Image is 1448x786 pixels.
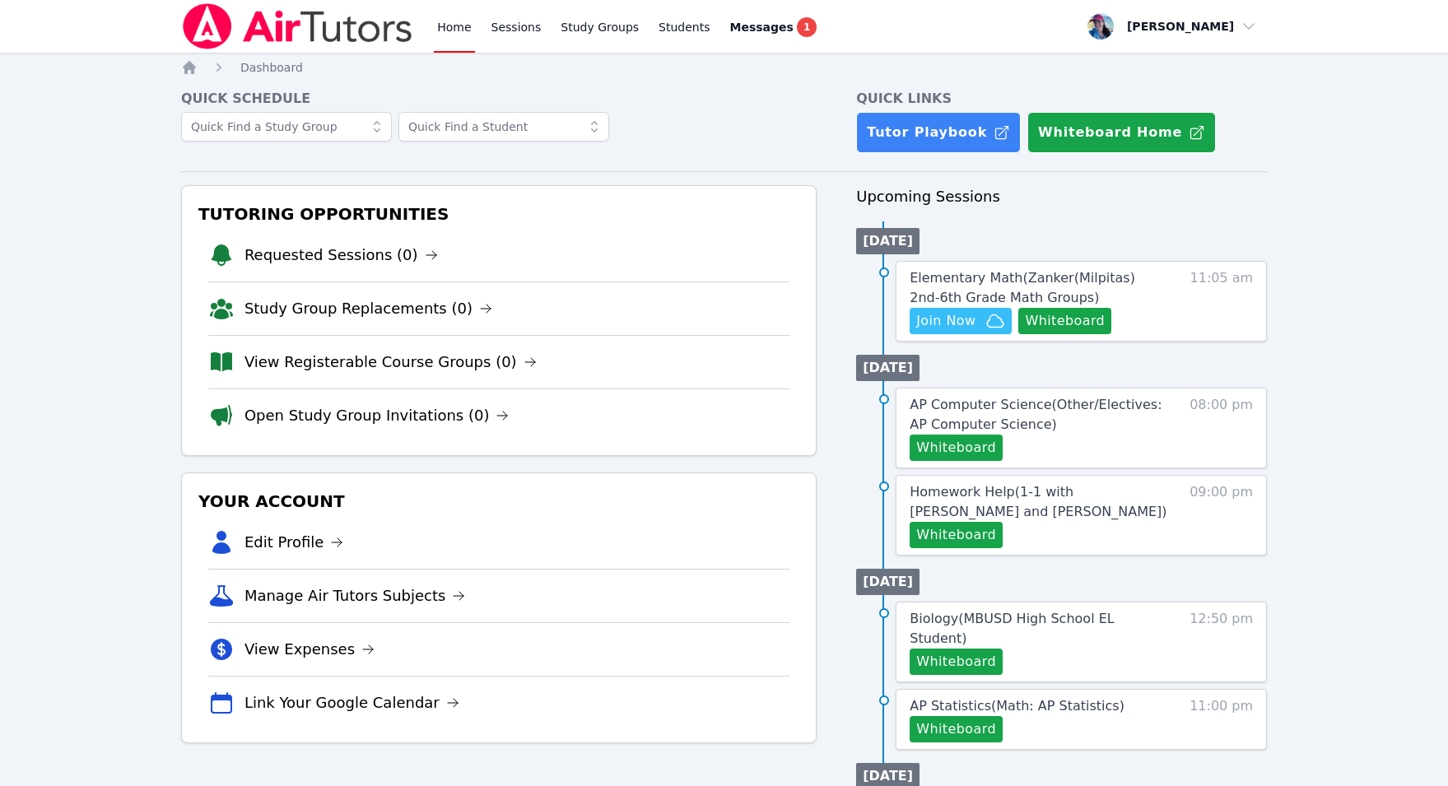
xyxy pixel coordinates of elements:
[195,199,803,229] h3: Tutoring Opportunities
[910,308,1012,334] button: Join Now
[1190,482,1253,548] span: 09:00 pm
[910,482,1167,522] a: Homework Help(1-1 with [PERSON_NAME] and [PERSON_NAME])
[910,268,1167,308] a: Elementary Math(Zanker(Milpitas) 2nd-6th Grade Math Groups)
[244,531,344,554] a: Edit Profile
[244,351,537,374] a: View Registerable Course Groups (0)
[910,609,1167,649] a: Biology(MBUSD High School EL Student)
[398,112,609,142] input: Quick Find a Student
[244,297,492,320] a: Study Group Replacements (0)
[244,404,510,427] a: Open Study Group Invitations (0)
[856,569,920,595] li: [DATE]
[1018,308,1111,334] button: Whiteboard
[181,3,414,49] img: Air Tutors
[910,649,1003,675] button: Whiteboard
[1190,696,1253,742] span: 11:00 pm
[856,355,920,381] li: [DATE]
[181,89,817,109] h4: Quick Schedule
[244,691,459,714] a: Link Your Google Calendar
[910,397,1162,432] span: AP Computer Science ( Other/Electives: AP Computer Science )
[181,112,392,142] input: Quick Find a Study Group
[856,112,1021,153] a: Tutor Playbook
[910,611,1114,646] span: Biology ( MBUSD High School EL Student )
[244,244,438,267] a: Requested Sessions (0)
[240,61,303,74] span: Dashboard
[910,696,1124,716] a: AP Statistics(Math: AP Statistics)
[916,311,975,331] span: Join Now
[195,486,803,516] h3: Your Account
[910,522,1003,548] button: Whiteboard
[181,59,1267,76] nav: Breadcrumb
[856,228,920,254] li: [DATE]
[244,584,466,607] a: Manage Air Tutors Subjects
[856,89,1267,109] h4: Quick Links
[910,435,1003,461] button: Whiteboard
[910,484,1166,519] span: Homework Help ( 1-1 with [PERSON_NAME] and [PERSON_NAME] )
[910,395,1167,435] a: AP Computer Science(Other/Electives: AP Computer Science)
[240,59,303,76] a: Dashboard
[910,270,1135,305] span: Elementary Math ( Zanker(Milpitas) 2nd-6th Grade Math Groups )
[797,17,817,37] span: 1
[910,716,1003,742] button: Whiteboard
[730,19,794,35] span: Messages
[910,698,1124,714] span: AP Statistics ( Math: AP Statistics )
[1190,268,1254,334] span: 11:05 am
[1027,112,1216,153] button: Whiteboard Home
[244,638,375,661] a: View Expenses
[1190,609,1253,675] span: 12:50 pm
[856,185,1267,208] h3: Upcoming Sessions
[1190,395,1253,461] span: 08:00 pm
